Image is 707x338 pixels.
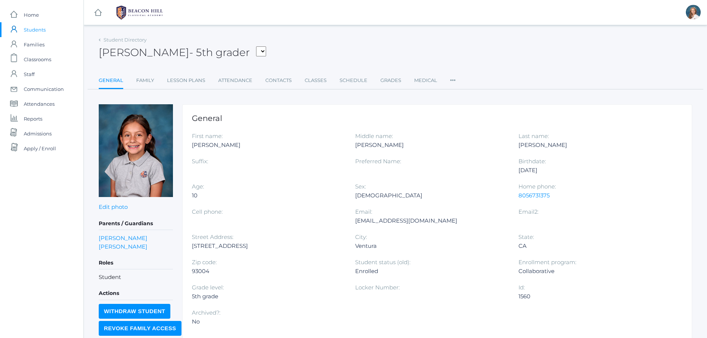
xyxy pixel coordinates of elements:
[355,216,507,225] div: [EMAIL_ADDRESS][DOMAIN_NAME]
[192,158,208,165] label: Suffix:
[24,67,35,82] span: Staff
[355,158,401,165] label: Preferred Name:
[167,73,205,88] a: Lesson Plans
[24,52,51,67] span: Classrooms
[518,259,576,266] label: Enrollment program:
[192,114,683,122] h1: General
[99,217,173,230] h5: Parents / Guardians
[24,111,42,126] span: Reports
[192,259,217,266] label: Zip code:
[189,46,250,59] span: - 5th grader
[112,3,167,22] img: 1_BHCALogos-05.png
[192,309,220,316] label: Archived?:
[192,183,204,190] label: Age:
[136,73,154,88] a: Family
[99,273,173,282] li: Student
[355,208,372,215] label: Email:
[192,141,344,150] div: [PERSON_NAME]
[518,267,671,276] div: Collaborative
[192,292,344,301] div: 5th grade
[192,191,344,200] div: 10
[518,242,671,250] div: CA
[99,321,181,336] input: Revoke Family Access
[265,73,292,88] a: Contacts
[192,233,233,240] label: Street Address:
[99,287,173,300] h5: Actions
[355,191,507,200] div: [DEMOGRAPHIC_DATA]
[355,132,393,140] label: Middle name:
[340,73,367,88] a: Schedule
[518,132,549,140] label: Last name:
[518,158,546,165] label: Birthdate:
[518,192,550,199] a: 8056731375
[355,233,367,240] label: City:
[24,82,64,96] span: Communication
[518,284,525,291] label: Id:
[99,242,147,251] a: [PERSON_NAME]
[104,37,147,43] a: Student Directory
[380,73,401,88] a: Grades
[24,126,52,141] span: Admissions
[192,132,223,140] label: First name:
[192,267,344,276] div: 93004
[414,73,437,88] a: Medical
[192,208,223,215] label: Cell phone:
[99,73,123,89] a: General
[99,47,266,58] h2: [PERSON_NAME]
[99,104,173,197] img: Esperanza Ewing
[24,96,55,111] span: Attendances
[192,284,224,291] label: Grade level:
[518,292,671,301] div: 1560
[192,242,344,250] div: [STREET_ADDRESS]
[355,259,410,266] label: Student status (old):
[24,22,46,37] span: Students
[305,73,327,88] a: Classes
[355,183,366,190] label: Sex:
[518,166,671,175] div: [DATE]
[99,257,173,269] h5: Roles
[355,141,507,150] div: [PERSON_NAME]
[192,317,344,326] div: No
[24,7,39,22] span: Home
[355,284,400,291] label: Locker Number:
[355,267,507,276] div: Enrolled
[518,208,539,215] label: Email2:
[218,73,252,88] a: Attendance
[24,141,56,156] span: Apply / Enroll
[518,183,556,190] label: Home phone:
[518,141,671,150] div: [PERSON_NAME]
[99,203,128,210] a: Edit photo
[99,234,147,242] a: [PERSON_NAME]
[355,242,507,250] div: Ventura
[24,37,45,52] span: Families
[99,304,170,319] input: Withdraw Student
[518,233,534,240] label: State:
[686,5,701,20] div: Jessica Diaz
